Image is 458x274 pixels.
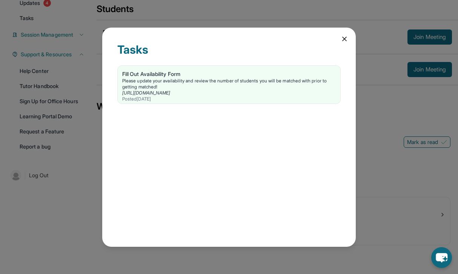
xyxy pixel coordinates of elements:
[118,66,340,104] a: Fill Out Availability FormPlease update your availability and review the number of students you w...
[122,78,336,90] div: Please update your availability and review the number of students you will be matched with prior ...
[122,70,336,78] div: Fill Out Availability Form
[431,247,452,268] button: chat-button
[117,43,341,65] div: Tasks
[122,96,336,102] div: Posted [DATE]
[122,90,170,96] a: [URL][DOMAIN_NAME]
